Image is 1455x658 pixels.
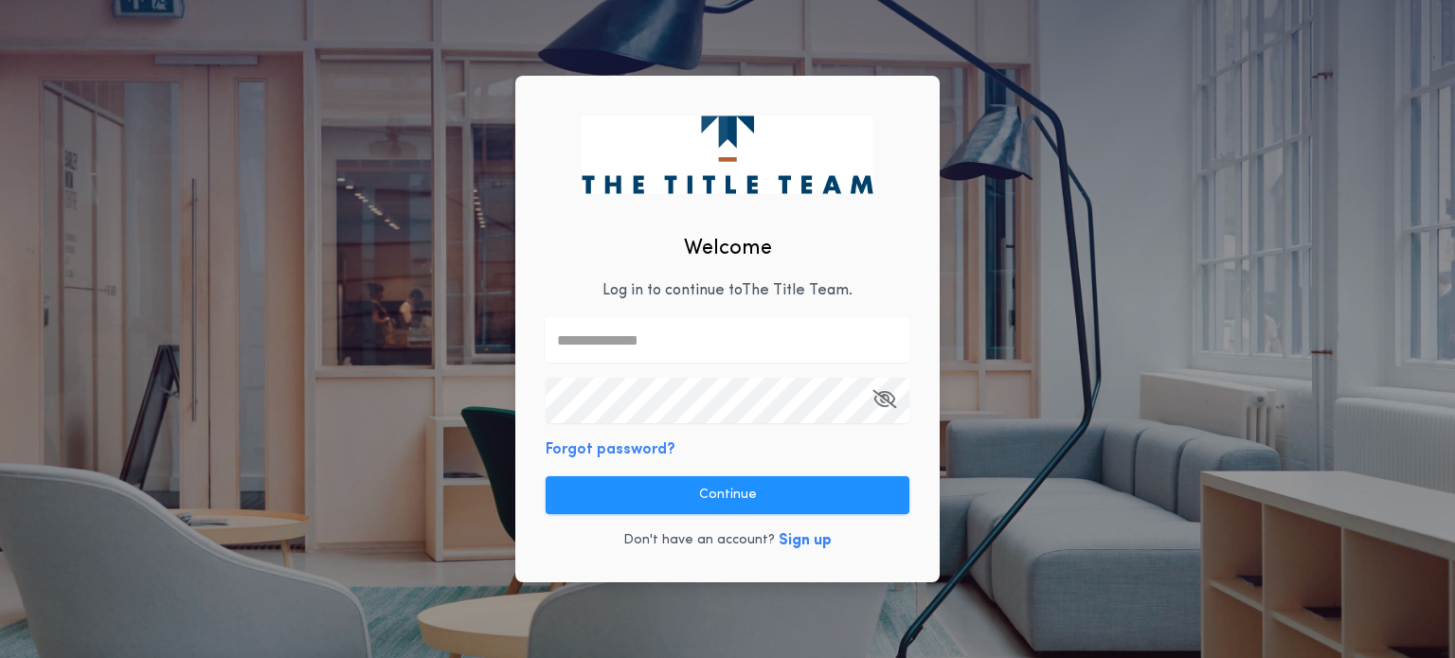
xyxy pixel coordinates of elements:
[623,531,775,550] p: Don't have an account?
[602,279,853,302] p: Log in to continue to The Title Team .
[546,476,909,514] button: Continue
[582,116,872,193] img: logo
[779,529,832,552] button: Sign up
[684,233,772,264] h2: Welcome
[546,438,675,461] button: Forgot password?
